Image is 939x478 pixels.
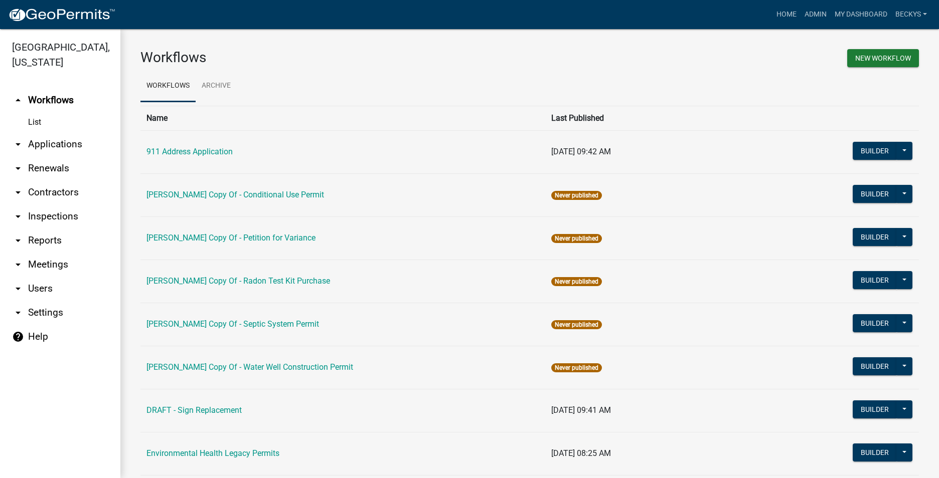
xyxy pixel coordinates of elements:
[853,228,897,246] button: Builder
[551,448,611,458] span: [DATE] 08:25 AM
[853,185,897,203] button: Builder
[12,138,24,150] i: arrow_drop_down
[140,49,522,66] h3: Workflows
[551,277,602,286] span: Never published
[551,320,602,329] span: Never published
[801,5,831,24] a: Admin
[146,448,279,458] a: Environmental Health Legacy Permits
[196,70,237,102] a: Archive
[853,271,897,289] button: Builder
[146,147,233,156] a: 911 Address Application
[146,405,242,415] a: DRAFT - Sign Replacement
[146,362,353,372] a: [PERSON_NAME] Copy Of - Water Well Construction Permit
[146,233,316,243] a: [PERSON_NAME] Copy Of - Petition for Variance
[146,319,319,329] a: [PERSON_NAME] Copy Of - Septic System Permit
[853,443,897,461] button: Builder
[891,5,931,24] a: beckys
[12,210,24,222] i: arrow_drop_down
[12,307,24,319] i: arrow_drop_down
[772,5,801,24] a: Home
[12,162,24,174] i: arrow_drop_down
[551,363,602,372] span: Never published
[12,186,24,198] i: arrow_drop_down
[551,147,611,156] span: [DATE] 09:42 AM
[545,106,784,130] th: Last Published
[551,234,602,243] span: Never published
[853,142,897,160] button: Builder
[146,276,330,286] a: [PERSON_NAME] Copy Of - Radon Test Kit Purchase
[12,94,24,106] i: arrow_drop_up
[146,190,324,199] a: [PERSON_NAME] Copy Of - Conditional Use Permit
[140,106,545,130] th: Name
[551,191,602,200] span: Never published
[853,314,897,332] button: Builder
[12,234,24,247] i: arrow_drop_down
[847,49,919,67] button: New Workflow
[551,405,611,415] span: [DATE] 09:41 AM
[853,400,897,418] button: Builder
[140,70,196,102] a: Workflows
[12,283,24,295] i: arrow_drop_down
[831,5,891,24] a: My Dashboard
[12,331,24,343] i: help
[853,357,897,375] button: Builder
[12,259,24,271] i: arrow_drop_down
